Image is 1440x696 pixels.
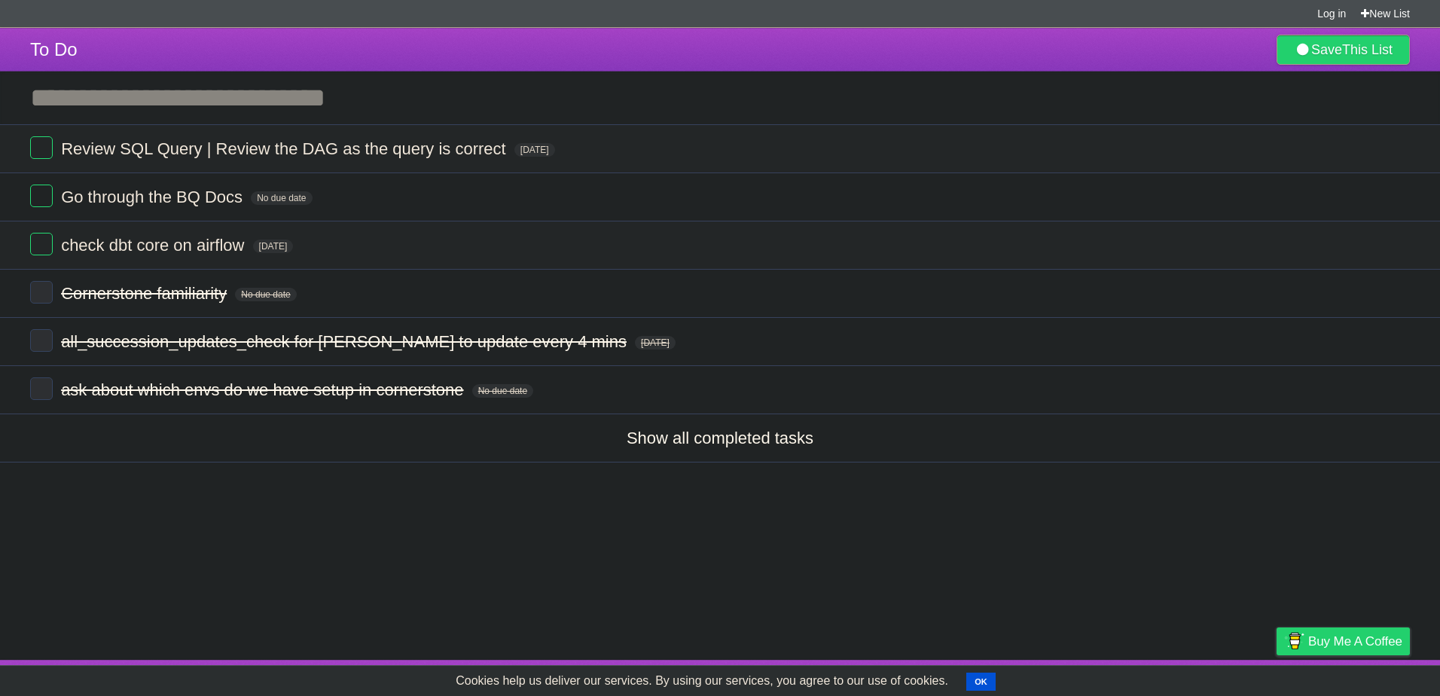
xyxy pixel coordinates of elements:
[30,233,53,255] label: Done
[1277,627,1410,655] a: Buy me a coffee
[1257,664,1296,692] a: Privacy
[1284,628,1304,654] img: Buy me a coffee
[30,329,53,352] label: Done
[635,336,676,350] span: [DATE]
[1277,35,1410,65] a: SaveThis List
[514,143,555,157] span: [DATE]
[253,240,294,253] span: [DATE]
[441,666,963,696] span: Cookies help us deliver our services. By using our services, you agree to our use of cookies.
[30,39,78,60] span: To Do
[235,288,296,301] span: No due date
[627,429,813,447] a: Show all completed tasks
[472,384,533,398] span: No due date
[61,332,630,351] span: all_succession_updates_check for [PERSON_NAME] to update every 4 mins
[1315,664,1410,692] a: Suggest a feature
[30,185,53,207] label: Done
[30,281,53,304] label: Done
[1076,664,1108,692] a: About
[61,188,246,206] span: Go through the BQ Docs
[1126,664,1187,692] a: Developers
[251,191,312,205] span: No due date
[61,139,510,158] span: Review SQL Query | Review the DAG as the query is correct
[61,284,230,303] span: Cornerstone familiarity
[30,136,53,159] label: Done
[1206,664,1239,692] a: Terms
[30,377,53,400] label: Done
[1308,628,1402,655] span: Buy me a coffee
[1342,42,1393,57] b: This List
[61,236,248,255] span: check dbt core on airflow
[61,380,467,399] span: ask about which envs do we have setup in cornerstone
[966,673,996,691] button: OK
